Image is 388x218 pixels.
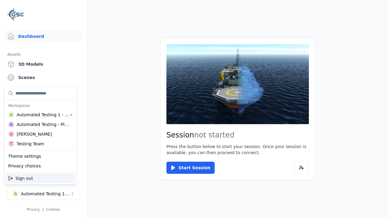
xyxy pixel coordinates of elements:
div: Testing Team [17,141,44,147]
div: Privacy choices [6,161,75,171]
div: A [8,121,14,127]
div: Workspaces [6,101,75,110]
div: U [8,131,14,137]
div: Theme settings [6,151,75,161]
div: Suggestions [5,87,77,150]
div: [PERSON_NAME] [17,131,52,137]
div: Automated Testing 1 - Playwright [17,112,69,118]
div: Suggestions [5,150,77,172]
div: A [8,112,14,118]
div: T [8,141,14,147]
div: Automated Testing - Playwright [17,121,69,127]
div: Sign out [6,173,75,183]
div: Suggestions [5,172,77,184]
